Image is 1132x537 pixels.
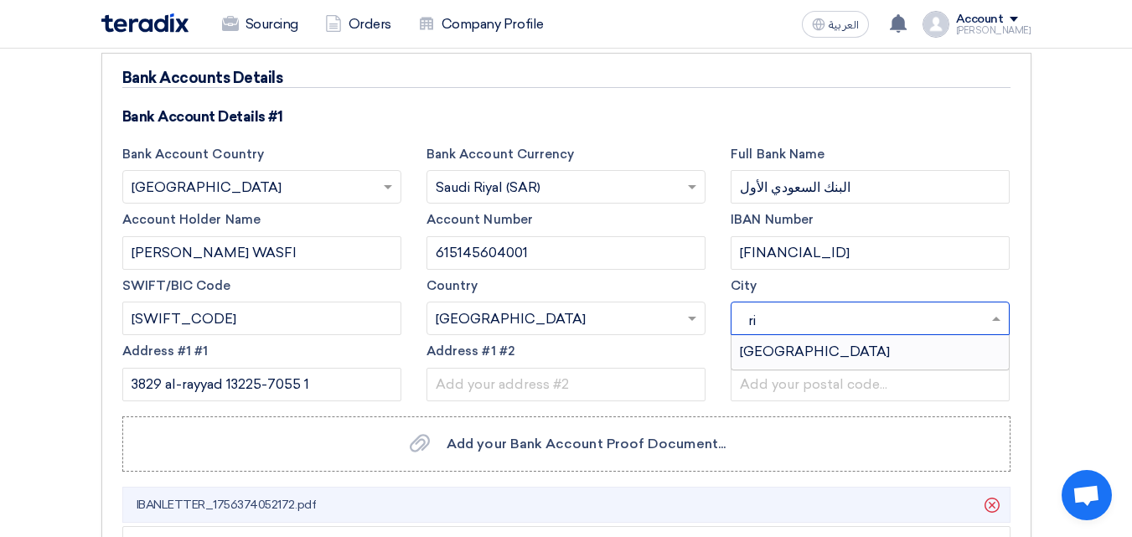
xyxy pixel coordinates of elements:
[209,6,312,43] a: Sourcing
[1062,470,1112,520] a: Open chat
[122,368,401,401] input: Add your address #1
[731,210,1010,230] label: IBAN Number
[137,496,317,514] span: IBANLETTER_1756374052172.pdf
[122,69,1011,88] h4: Bank Accounts Details
[122,145,401,164] label: Bank Account Country
[312,6,405,43] a: Orders
[122,108,1011,125] h5: Bank Account Details #1
[426,236,706,270] input: Add your account number...
[731,368,1010,401] input: Add your postal code...
[426,210,706,230] label: Account Number
[731,236,1010,270] input: Add IBAN number...
[122,236,401,270] input: Please add holder name...
[426,276,706,296] label: Country
[956,26,1031,35] div: [PERSON_NAME]
[731,145,1010,164] label: Full Bank Name
[426,145,706,164] label: Bank Account Currency
[122,210,401,230] label: Account Holder Name
[923,11,949,38] img: profile_test.png
[731,170,1010,204] input: Please add bank name...
[405,6,557,43] a: Company Profile
[122,302,401,335] input: Please add swift code...
[829,19,859,31] span: العربية
[122,276,401,296] label: SWIFT/BIC Code
[426,342,706,361] label: Address #1 #2
[101,13,189,33] img: Teradix logo
[802,11,869,38] button: العربية
[122,342,401,361] label: Address #1 #1
[426,368,706,401] input: Add your address #2
[447,436,726,452] span: Add your Bank Account Proof Document...
[740,343,890,359] span: [GEOGRAPHIC_DATA]
[731,276,1010,296] label: City
[956,13,1004,27] div: Account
